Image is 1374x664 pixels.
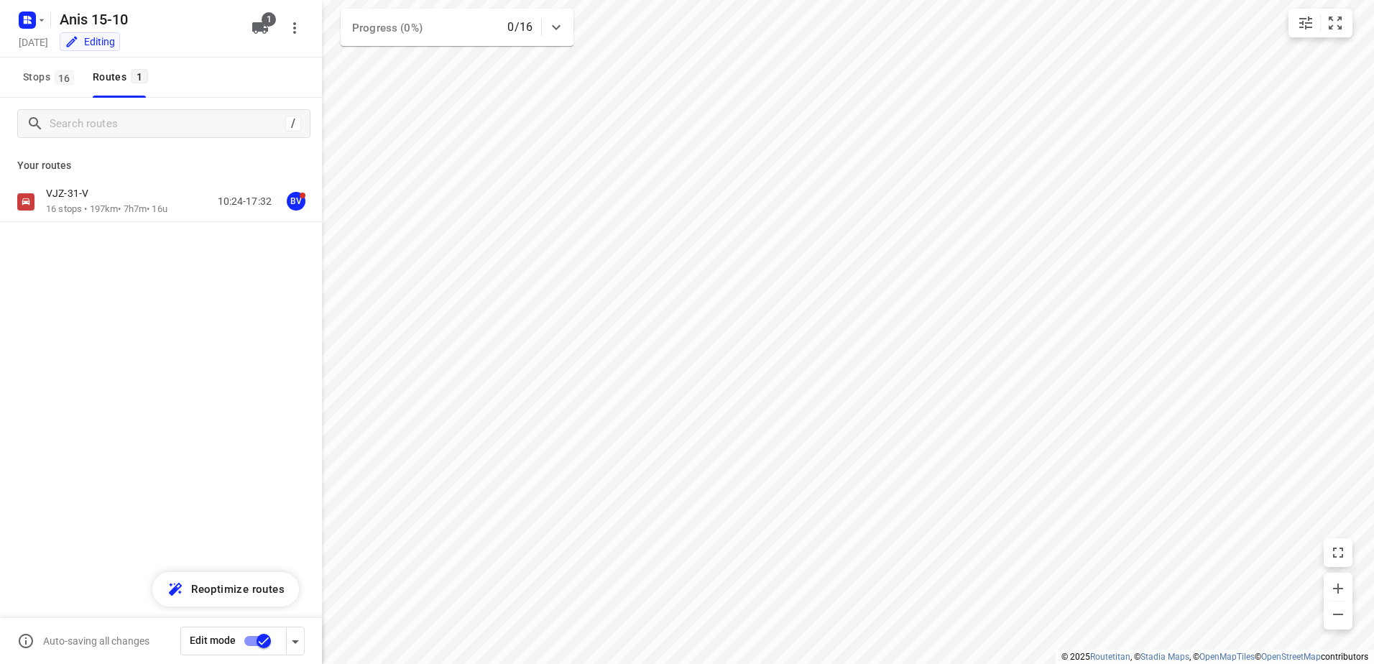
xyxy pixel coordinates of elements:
[93,68,152,86] div: Routes
[54,8,240,31] h5: Rename
[280,14,309,42] button: More
[1321,9,1350,37] button: Fit zoom
[287,192,305,211] div: BV
[1090,652,1130,662] a: Routetitan
[13,34,54,50] h5: Project date
[246,14,275,42] button: 1
[1061,652,1368,662] li: © 2025 , © , © © contributors
[23,68,78,86] span: Stops
[46,203,167,216] p: 16 stops • 197km • 7h7m • 16u
[352,22,423,34] span: Progress (0%)
[50,113,285,135] input: Search routes
[190,635,236,646] span: Edit mode
[65,34,115,49] div: You are currently in edit mode.
[262,12,276,27] span: 1
[131,69,148,83] span: 1
[1291,9,1320,37] button: Map settings
[341,9,573,46] div: Progress (0%)0/16
[1140,652,1189,662] a: Stadia Maps
[282,187,310,216] button: BV
[1199,652,1255,662] a: OpenMapTiles
[43,635,149,647] p: Auto-saving all changes
[55,70,74,85] span: 16
[17,158,305,173] p: Your routes
[285,116,301,132] div: /
[1288,9,1352,37] div: small contained button group
[507,19,532,36] p: 0/16
[152,572,299,607] button: Reoptimize routes
[191,580,285,599] span: Reoptimize routes
[287,632,304,650] div: Driver app settings
[218,194,272,209] p: 10:24-17:32
[1261,652,1321,662] a: OpenStreetMap
[46,187,97,200] p: VJZ-31-V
